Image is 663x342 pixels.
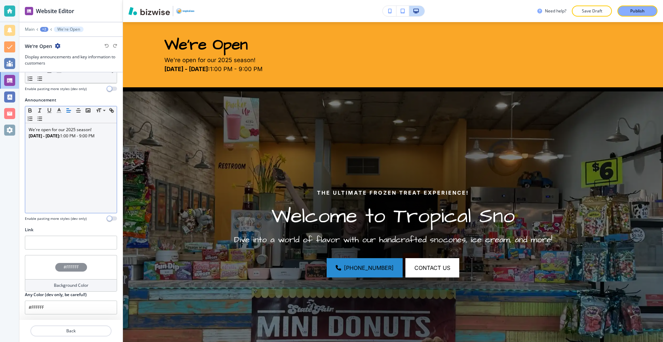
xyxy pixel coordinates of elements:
[54,27,84,32] button: We're Open
[572,6,612,17] button: Save Draft
[545,8,566,14] h3: Need help?
[25,54,117,66] h3: Display announcements and key information to customers
[344,264,394,272] span: [PHONE_NUMBER]
[405,258,459,277] button: Contact Us
[29,127,113,133] p: We're open for our 2025 season!
[25,42,52,50] h2: We're Open
[40,27,48,32] button: +2
[30,325,112,336] button: Back
[54,282,88,289] h4: Background Color
[36,7,74,15] h2: Website Editor
[25,97,56,103] h2: Announcement
[25,86,87,91] h4: Enable pasting more styles (dev only)
[164,56,622,65] p: We're open for our 2025 season!
[630,8,645,14] p: Publish
[25,227,33,233] h2: Link
[25,292,87,298] h2: Any Color (dev only, be careful!)
[25,27,35,32] button: Main
[29,133,113,139] p: 1:00 PM - 9:00 PM
[25,216,87,221] h4: Enable pasting more styles (dev only)
[128,7,170,15] img: Bizwise Logo
[327,258,403,277] a: [PHONE_NUMBER]
[204,235,582,245] p: Dive into a world of flavor with our handcrafted snocones, ice cream, and more!
[25,7,33,15] img: editor icon
[176,8,195,14] img: Your Logo
[57,27,80,32] p: We're Open
[414,264,450,272] span: Contact Us
[581,8,603,14] p: Save Draft
[29,133,60,139] strong: [DATE] - [DATE]:
[164,34,248,56] strong: We're Open
[31,328,111,334] p: Back
[164,65,622,74] p: 1:00 PM - 9:00 PM
[204,204,582,228] p: Welcome to Tropical Sno
[64,264,79,270] h4: #FFFFFF
[204,189,582,197] p: The Ultimate Frozen Treat Experience!
[164,66,210,72] strong: [DATE] - [DATE]:
[617,6,657,17] button: Publish
[25,255,117,292] button: #FFFFFFBackground Color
